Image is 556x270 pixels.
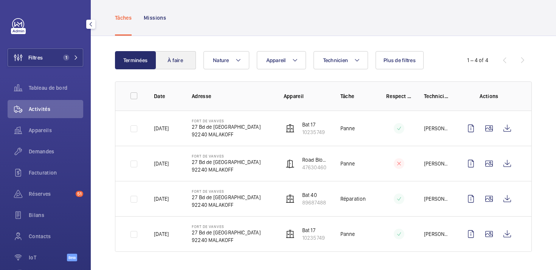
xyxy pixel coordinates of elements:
[340,195,366,203] p: Réparation
[144,14,166,22] p: Missions
[462,92,516,100] p: Actions
[154,92,180,100] p: Date
[384,57,416,63] span: Plus de filtres
[76,191,83,197] span: 51
[302,234,325,242] p: 10235749
[424,92,450,100] p: Technicien
[192,123,261,131] p: 27 Bd de [GEOGRAPHIC_DATA]
[154,230,169,238] p: [DATE]
[192,194,261,201] p: 27 Bd de [GEOGRAPHIC_DATA]
[192,224,261,229] p: Fort de vanves
[302,156,328,164] p: Road Bloker Entrée de Site
[192,189,261,194] p: Fort de vanves
[63,55,69,61] span: 1
[29,84,83,92] span: Tableau de bord
[340,230,355,238] p: Panne
[192,131,261,138] p: 92240 MALAKOFF
[67,254,77,261] span: Beta
[29,254,67,261] span: IoT
[29,233,83,240] span: Contacts
[8,48,83,67] button: Filtres1
[286,124,295,133] img: elevator.svg
[154,125,169,132] p: [DATE]
[29,105,83,113] span: Activités
[302,121,325,128] p: Bat 17
[155,51,196,69] button: À faire
[154,195,169,203] p: [DATE]
[340,92,374,100] p: Tâche
[424,160,450,167] p: [PERSON_NAME]
[302,128,325,136] p: 10235749
[192,119,261,123] p: Fort de vanves
[203,51,249,69] button: Nature
[29,148,83,155] span: Demandes
[386,92,412,100] p: Respect délai
[192,92,272,100] p: Adresse
[314,51,368,69] button: Technicien
[302,199,326,206] p: 89687488
[192,236,261,244] p: 92240 MALAKOFF
[192,154,261,158] p: Fort de vanves
[467,56,488,64] div: 1 – 4 of 4
[286,229,295,239] img: elevator.svg
[28,54,43,61] span: Filtres
[192,158,261,166] p: 27 Bd de [GEOGRAPHIC_DATA]
[286,194,295,203] img: elevator.svg
[154,160,169,167] p: [DATE]
[29,190,73,198] span: Réserves
[302,191,326,199] p: Bat 40
[340,160,355,167] p: Panne
[424,230,450,238] p: [PERSON_NAME]
[424,195,450,203] p: [PERSON_NAME]
[29,169,83,176] span: Facturation
[192,229,261,236] p: 27 Bd de [GEOGRAPHIC_DATA]
[302,164,328,171] p: 47630460
[302,226,325,234] p: Bat 17
[266,57,286,63] span: Appareil
[340,125,355,132] p: Panne
[192,201,261,209] p: 92240 MALAKOFF
[115,14,132,22] p: Tâches
[213,57,229,63] span: Nature
[376,51,424,69] button: Plus de filtres
[29,126,83,134] span: Appareils
[257,51,306,69] button: Appareil
[115,51,156,69] button: Terminées
[192,166,261,173] p: 92240 MALAKOFF
[286,159,295,168] img: automatic_door.svg
[29,211,83,219] span: Bilans
[323,57,348,63] span: Technicien
[424,125,450,132] p: [PERSON_NAME]
[284,92,328,100] p: Appareil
